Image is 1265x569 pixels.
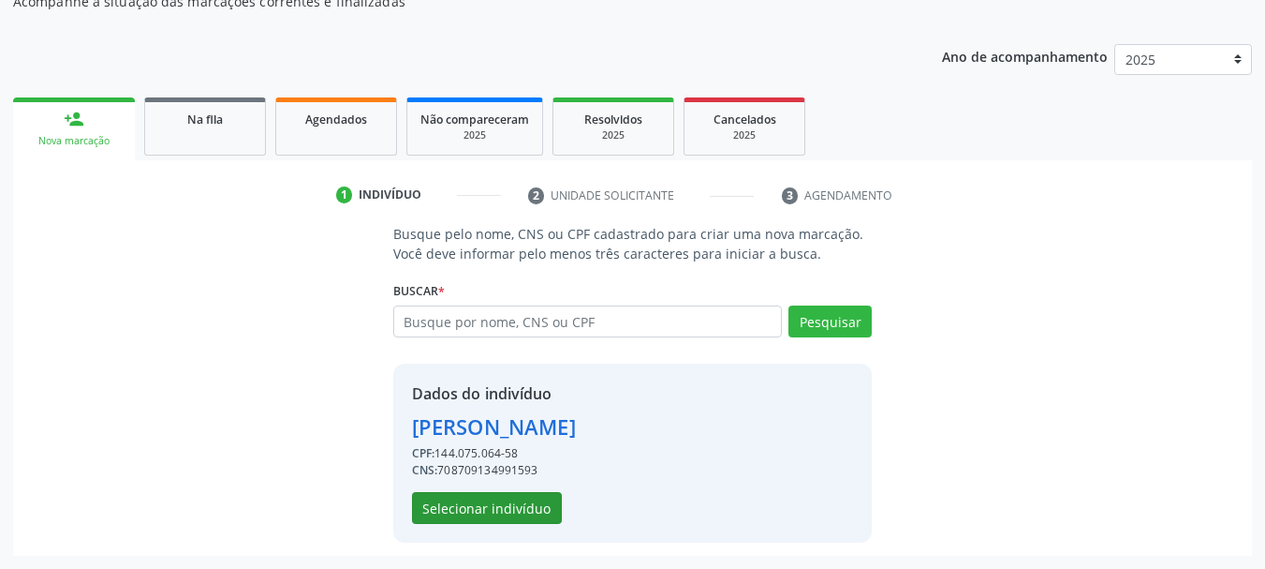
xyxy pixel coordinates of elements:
span: Na fila [187,112,223,127]
span: Resolvidos [584,112,642,127]
span: Agendados [305,112,367,127]
button: Selecionar indivíduo [412,492,562,524]
button: Pesquisar [788,306,872,337]
span: CPF: [412,445,435,461]
div: Nova marcação [26,134,122,148]
span: Não compareceram [420,112,529,127]
input: Busque por nome, CNS ou CPF [393,306,783,337]
div: 2025 [420,128,529,142]
p: Ano de acompanhamento [942,44,1108,67]
label: Buscar [393,277,445,306]
span: CNS: [412,462,438,478]
div: 144.075.064-58 [412,445,576,462]
div: person_add [64,109,84,129]
div: Dados do indivíduo [412,382,576,405]
div: [PERSON_NAME] [412,412,576,442]
div: Indivíduo [359,187,421,203]
p: Busque pelo nome, CNS ou CPF cadastrado para criar uma nova marcação. Você deve informar pelo men... [393,224,873,263]
div: 708709134991593 [412,462,576,479]
span: Cancelados [713,112,776,127]
div: 2025 [566,128,660,142]
div: 2025 [698,128,791,142]
div: 1 [336,187,353,203]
